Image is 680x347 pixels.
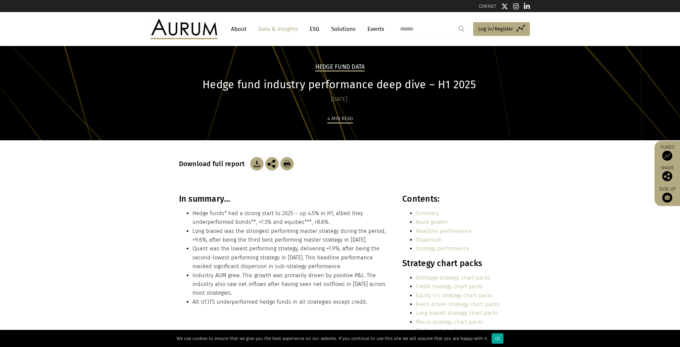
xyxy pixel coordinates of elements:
[402,194,499,204] h3: Contents:
[416,210,439,216] a: Summary
[662,151,672,161] img: Access Funds
[455,22,468,36] input: Submit
[327,114,353,123] div: 4 min read
[416,245,469,252] a: Strategy performance
[416,237,442,243] a: Dispersion
[662,193,672,203] img: Sign up to our newsletter
[416,292,493,299] a: Equity l/s strategy chart packs
[416,275,490,281] a: Arbitrage strategy chart packs
[662,171,672,181] img: Share this post
[501,3,508,10] img: Twitter icon
[179,78,500,91] h1: Hedge fund industry performance deep dive – H1 2025
[658,166,677,181] div: Share
[416,328,482,334] a: Multi-strategy chart packs
[364,23,384,35] a: Events
[315,63,365,71] h2: Hedge Fund Data
[513,3,519,10] img: Instagram icon
[478,25,513,33] span: Log in/Register
[192,227,388,245] li: Long biased was the strongest performing master strategy during the period, +9.6%, after being th...
[479,4,496,9] a: CONTACT
[192,209,388,227] li: Hedge funds* had a strong start to 2025 – up 4.5% in H1, albeit they underperformed bonds**, +7.3...
[179,194,388,204] h3: In summary…
[179,95,500,104] div: [DATE]
[492,333,503,344] div: Ok
[416,310,498,316] a: Long biased strategy chart packs
[658,144,677,161] a: Funds
[402,258,499,268] h3: Strategy chart packs
[416,228,472,234] a: Headline performance
[255,23,301,35] a: Data & Insights
[179,160,248,168] h3: Download full report
[192,244,388,271] li: Quant was the lowest performing strategy, delivering +1.9%, after being the second-lowest perform...
[416,301,499,307] a: Event driven strategy chart packs
[250,157,264,170] img: Download Article
[192,271,388,298] li: Industry AUM grew. This growth was primarily driven by positive P&L. The industry also saw net in...
[280,157,294,170] img: Download Article
[473,22,530,36] a: Log in/Register
[265,157,279,170] img: Share this post
[306,23,323,35] a: ESG
[192,298,388,306] li: Alt UCITS underperformed hedge funds in all strategies except credit.
[150,19,218,39] img: Aurum
[524,3,530,10] img: Linkedin icon
[416,283,483,290] a: Credit strategy chart packs
[328,23,359,35] a: Solutions
[658,186,677,203] a: Sign up
[228,23,250,35] a: About
[416,219,448,225] a: Asset growth
[416,319,483,325] a: Macro strategy chart packs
